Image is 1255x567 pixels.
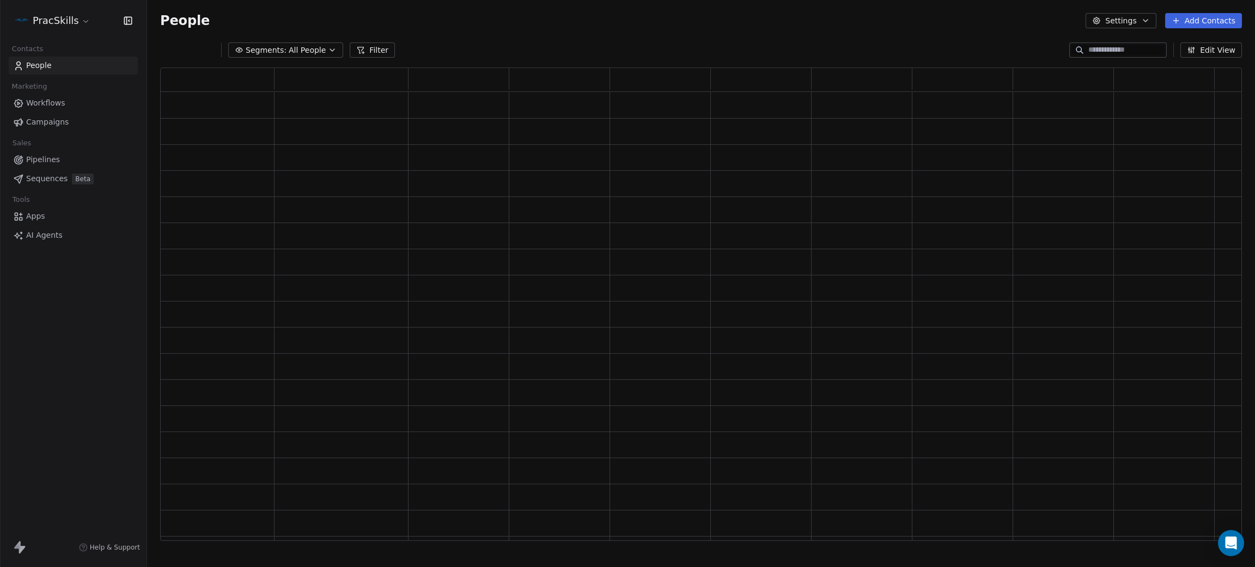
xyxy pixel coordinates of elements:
[13,11,93,30] button: PracSkills
[26,97,65,109] span: Workflows
[9,226,138,244] a: AI Agents
[79,543,140,552] a: Help & Support
[90,543,140,552] span: Help & Support
[8,135,36,151] span: Sales
[289,45,326,56] span: All People
[246,45,287,56] span: Segments:
[160,13,210,29] span: People
[7,41,48,57] span: Contacts
[72,174,94,184] span: Beta
[26,211,45,222] span: Apps
[1086,13,1156,28] button: Settings
[350,42,395,58] button: Filter
[9,207,138,225] a: Apps
[9,113,138,131] a: Campaigns
[1218,530,1244,556] div: Open Intercom Messenger
[26,154,60,165] span: Pipelines
[1165,13,1242,28] button: Add Contacts
[1180,42,1242,58] button: Edit View
[9,170,138,188] a: SequencesBeta
[9,151,138,169] a: Pipelines
[26,60,52,71] span: People
[26,173,68,184] span: Sequences
[7,78,52,95] span: Marketing
[26,116,69,128] span: Campaigns
[33,14,79,28] span: PracSkills
[9,94,138,112] a: Workflows
[26,230,63,241] span: AI Agents
[8,192,34,208] span: Tools
[15,14,28,27] img: PracSkills%20Email%20Display%20Picture.png
[9,57,138,75] a: People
